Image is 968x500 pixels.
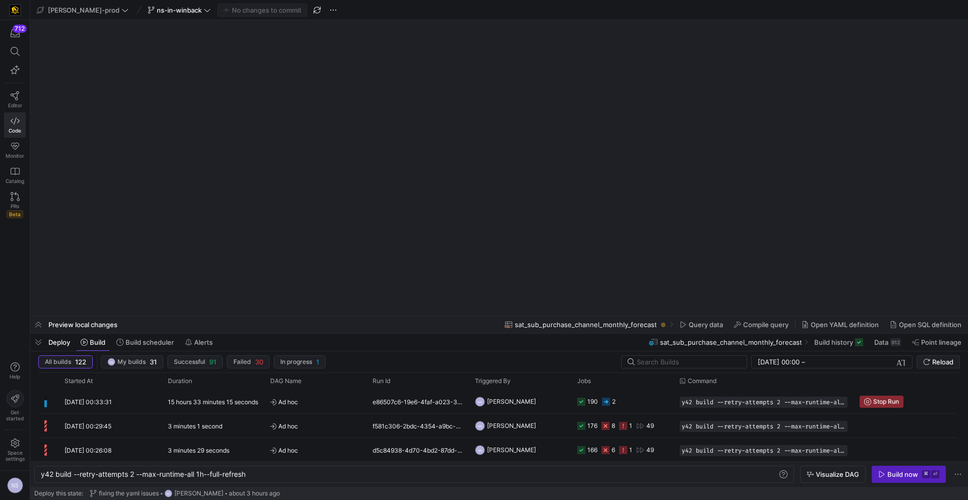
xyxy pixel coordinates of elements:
[117,358,146,365] span: My builds
[10,5,20,15] img: https://storage.googleapis.com/y42-prod-data-exchange/images/uAsz27BndGEK0hZWDFeOjoxA7jCwgK9jE472...
[612,414,615,437] div: 8
[922,470,930,478] kbd: ⌘
[38,355,93,368] button: All builds122
[65,378,93,385] span: Started At
[873,398,899,405] span: Stop Run
[11,203,19,209] span: PRs
[811,321,879,329] span: Open YAML definition
[227,355,270,368] button: Failed30
[874,338,888,346] span: Data
[168,447,229,454] y42-duration: 3 minutes 29 seconds
[229,490,280,497] span: about 3 hours ago
[157,6,202,14] span: ns-in-winback
[646,414,654,437] div: 49
[233,358,251,365] span: Failed
[65,398,112,406] span: [DATE] 00:33:31
[9,128,21,134] span: Code
[802,358,805,366] span: –
[810,334,868,351] button: Build history
[629,414,632,437] div: 1
[743,321,789,329] span: Compile query
[688,378,716,385] span: Command
[4,475,26,496] button: NS
[797,316,883,333] button: Open YAML definition
[587,390,598,413] div: 190
[870,334,905,351] button: Data912
[872,466,946,483] button: Build now⌘⏎
[167,355,223,368] button: Successful91
[921,338,961,346] span: Point lineage
[4,87,26,112] a: Editor
[270,414,360,438] span: Ad hoc
[612,438,615,462] div: 6
[270,390,360,414] span: Ad hoc
[367,390,469,413] div: e86507c6-19e6-4faf-a023-3ddcf8d5d504
[180,334,217,351] button: Alerts
[932,358,953,366] span: Reload
[577,378,591,385] span: Jobs
[41,470,204,478] span: y42 build --retry-attempts 2 --max-runtime-all 1h
[48,338,70,346] span: Deploy
[270,378,301,385] span: DAG Name
[6,409,24,421] span: Get started
[367,438,469,462] div: d5c84938-4d70-4bd2-87dd-99f2ebc928db
[800,466,866,483] button: Visualize DAG
[65,422,111,430] span: [DATE] 00:29:45
[65,447,111,454] span: [DATE] 00:26:08
[126,338,174,346] span: Build scheduler
[487,390,536,413] span: [PERSON_NAME]
[99,490,159,497] span: fixing the yaml issues
[34,490,83,497] span: Deploy this state:
[174,358,205,365] span: Successful
[587,438,597,462] div: 166
[682,447,845,454] span: y42 build --retry-attempts 2 --max-runtime-all 1h
[274,355,326,368] button: In progress1
[637,358,739,366] input: Search Builds
[475,445,485,455] div: NS
[6,450,25,462] span: Space settings
[907,334,966,351] button: Point lineage
[45,358,71,365] span: All builds
[675,316,728,333] button: Query data
[682,423,845,430] span: y42 build --retry-attempts 2 --max-runtime-all 1h --full-refresh
[887,470,918,478] div: Build now
[87,487,282,500] button: fixing the yaml issuesNS[PERSON_NAME]about 3 hours ago
[885,316,966,333] button: Open SQL definition
[4,138,26,163] a: Monitor
[475,421,485,431] div: NS
[730,316,793,333] button: Compile query
[4,358,26,384] button: Help
[34,4,131,17] button: [PERSON_NAME]-prod
[660,338,802,346] span: sat_sub_purchase_channel_monthly_forecast
[487,438,536,462] span: [PERSON_NAME]
[168,378,192,385] span: Duration
[101,355,163,368] button: NSMy builds31
[475,378,511,385] span: Triggered By
[682,399,845,406] span: y42 build --retry-attempts 2 --max-runtime-all 1h --full-refresh
[9,373,21,380] span: Help
[487,414,536,437] span: [PERSON_NAME]
[4,163,26,188] a: Catalog
[194,338,213,346] span: Alerts
[280,358,312,365] span: In progress
[48,321,117,329] span: Preview local changes
[4,386,26,425] button: Getstarted
[112,334,178,351] button: Build scheduler
[8,102,22,108] span: Editor
[6,153,24,159] span: Monitor
[6,178,24,184] span: Catalog
[646,438,654,462] div: 49
[145,4,213,17] button: ns-in-winback
[931,470,939,478] kbd: ⏎
[168,398,258,406] y42-duration: 15 hours 33 minutes 15 seconds
[860,396,903,408] button: Stop Run
[13,25,27,33] div: 712
[7,477,23,493] div: NS
[689,321,723,329] span: Query data
[758,358,800,366] input: Start datetime
[587,414,597,437] div: 176
[612,390,616,413] div: 2
[270,439,360,462] span: Ad hoc
[168,422,222,430] y42-duration: 3 minutes 1 second
[890,338,901,346] div: 912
